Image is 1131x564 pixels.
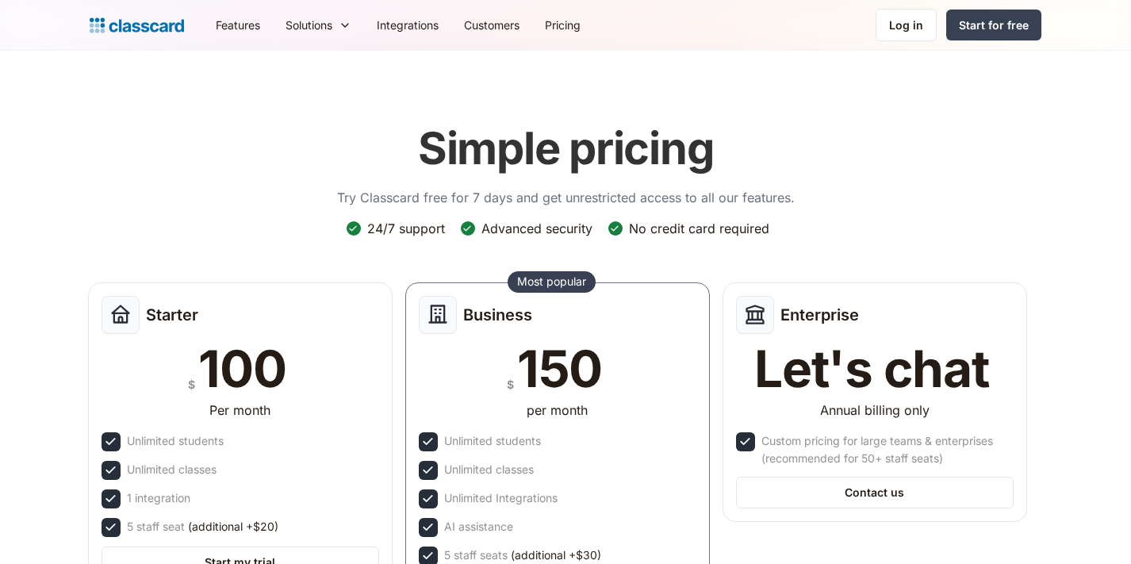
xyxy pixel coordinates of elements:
[629,220,769,237] div: No credit card required
[444,489,558,507] div: Unlimited Integrations
[889,17,923,33] div: Log in
[959,17,1029,33] div: Start for free
[337,188,795,207] p: Try Classcard free for 7 days and get unrestricted access to all our features.
[754,343,989,394] div: Let's chat
[736,477,1014,508] a: Contact us
[820,401,930,420] div: Annual billing only
[273,7,364,43] div: Solutions
[463,305,532,324] h2: Business
[444,432,541,450] div: Unlimited students
[418,122,714,175] h1: Simple pricing
[946,10,1041,40] a: Start for free
[90,14,184,36] a: home
[444,518,513,535] div: AI assistance
[481,220,592,237] div: Advanced security
[127,518,278,535] div: 5 staff seat
[188,518,278,535] span: (additional +$20)
[286,17,332,33] div: Solutions
[444,547,601,564] div: 5 staff seats
[188,374,195,394] div: $
[511,547,601,564] span: (additional +$30)
[517,274,586,290] div: Most popular
[451,7,532,43] a: Customers
[444,461,534,478] div: Unlimited classes
[367,220,445,237] div: 24/7 support
[780,305,859,324] h2: Enterprise
[203,7,273,43] a: Features
[761,432,1010,467] div: Custom pricing for large teams & enterprises (recommended for 50+ staff seats)
[127,432,224,450] div: Unlimited students
[127,489,190,507] div: 1 integration
[517,343,602,394] div: 150
[198,343,286,394] div: 100
[532,7,593,43] a: Pricing
[507,374,514,394] div: $
[127,461,217,478] div: Unlimited classes
[146,305,198,324] h2: Starter
[527,401,588,420] div: per month
[876,9,937,41] a: Log in
[364,7,451,43] a: Integrations
[209,401,270,420] div: Per month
